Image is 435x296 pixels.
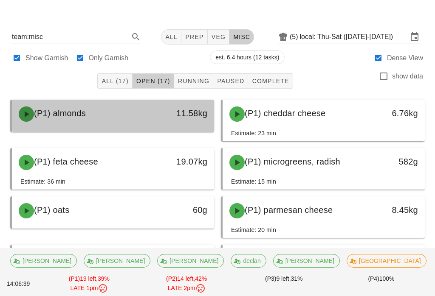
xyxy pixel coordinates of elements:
div: (P4) 100% [333,273,430,295]
button: misc [229,29,254,45]
div: Estimate: 23 min [231,128,276,138]
span: [PERSON_NAME] [279,254,334,267]
span: [PERSON_NAME] [16,254,71,267]
span: All [165,34,178,40]
div: Estimate: 15 min [231,177,276,186]
div: 8.45kg [379,203,418,217]
span: (P1) cheddar cheese [245,109,325,118]
div: (P2) 42% [138,273,235,295]
label: Dense View [387,54,423,62]
button: Paused [213,73,248,89]
div: Estimate: 20 min [231,225,276,235]
span: [PERSON_NAME] [163,254,218,267]
span: (P1) microgreens, radish [245,157,340,166]
div: 14:06:39 [5,278,40,290]
button: All (17) [97,73,132,89]
div: LATE 2pm [140,283,234,293]
span: est. 6.4 hours (12 tasks) [215,51,279,64]
span: veg [211,34,226,40]
label: Show Garnish [25,54,68,62]
span: declan [236,254,260,267]
span: (P1) parmesan cheese [245,205,333,215]
span: (P1) feta cheese [34,157,98,166]
span: Paused [217,78,244,84]
div: LATE 1pm [42,283,136,293]
div: (P3) 31% [235,273,333,295]
div: 6.76kg [379,106,418,120]
button: Complete [248,73,293,89]
span: All (17) [101,78,128,84]
span: Complete [251,78,289,84]
span: Running [178,78,209,84]
span: [PERSON_NAME] [89,254,145,267]
label: Only Garnish [89,54,128,62]
button: Open (17) [133,73,174,89]
div: 582g [379,155,418,168]
div: 60g [168,203,207,217]
div: (P1) 39% [40,273,138,295]
span: 14 left, [177,275,195,282]
span: prep [185,34,203,40]
div: Estimate: 36 min [20,177,65,186]
button: veg [208,29,230,45]
span: (P1) almonds [34,109,86,118]
button: Running [174,73,213,89]
span: (P1) oats [34,205,69,215]
div: (5) [290,33,300,41]
div: 11.58kg [168,106,207,120]
button: All [161,29,181,45]
button: prep [181,29,207,45]
span: 9 left, [276,275,291,282]
span: 19 left, [80,275,98,282]
label: show data [392,72,423,81]
span: [GEOGRAPHIC_DATA] [352,254,421,267]
div: 19.07kg [168,155,207,168]
span: Open (17) [136,78,170,84]
span: misc [233,34,250,40]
